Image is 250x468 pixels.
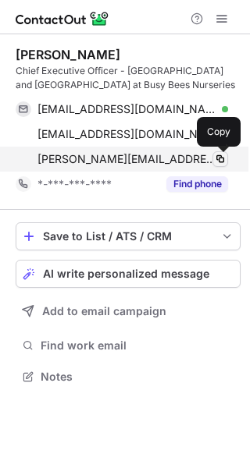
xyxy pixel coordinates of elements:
[37,152,216,166] span: [PERSON_NAME][EMAIL_ADDRESS][PERSON_NAME][DOMAIN_NAME]
[41,339,234,353] span: Find work email
[16,222,241,250] button: save-profile-one-click
[16,64,241,92] div: Chief Executive Officer - [GEOGRAPHIC_DATA] and [GEOGRAPHIC_DATA] at Busy Bees Nurseries
[16,47,120,62] div: [PERSON_NAME]
[16,260,241,288] button: AI write personalized message
[41,370,234,384] span: Notes
[16,297,241,325] button: Add to email campaign
[42,305,166,317] span: Add to email campaign
[166,176,228,192] button: Reveal Button
[16,335,241,356] button: Find work email
[16,366,241,388] button: Notes
[43,268,209,280] span: AI write personalized message
[37,102,216,116] span: [EMAIL_ADDRESS][DOMAIN_NAME]
[16,9,109,28] img: ContactOut v5.3.10
[43,230,213,243] div: Save to List / ATS / CRM
[37,127,216,141] span: [EMAIL_ADDRESS][DOMAIN_NAME]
